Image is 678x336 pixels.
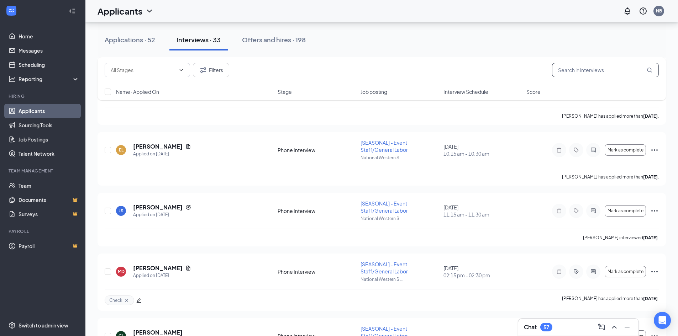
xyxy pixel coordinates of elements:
span: 11:15 am - 11:30 am [443,211,522,218]
span: Mark as complete [608,148,643,153]
b: [DATE] [643,296,658,301]
span: Score [526,88,541,95]
div: EL [119,147,123,153]
svg: Note [555,147,563,153]
svg: Minimize [623,323,631,331]
svg: ChevronDown [145,7,154,15]
div: Open Intercom Messenger [654,312,671,329]
svg: Document [185,265,191,271]
svg: MagnifyingGlass [647,67,652,73]
a: PayrollCrown [19,239,79,253]
div: Hiring [9,93,78,99]
a: Home [19,29,79,43]
p: National Western S ... [361,155,439,161]
p: [PERSON_NAME] has applied more than . [562,174,659,180]
svg: Tag [572,147,580,153]
a: Applicants [19,104,79,118]
a: Messages [19,43,79,58]
b: [DATE] [643,174,658,180]
div: Switch to admin view [19,322,68,329]
div: Offers and hires · 198 [242,35,306,44]
input: Search in interviews [552,63,659,77]
svg: Reapply [185,204,191,210]
a: Sourcing Tools [19,118,79,132]
span: Stage [278,88,292,95]
svg: Collapse [69,7,76,15]
span: Interview Schedule [443,88,488,95]
svg: ActiveTag [572,269,580,274]
svg: WorkstreamLogo [8,7,15,14]
span: [SEASONAL] - Event Staff/General Labor [361,139,408,153]
span: [SEASONAL] - Event Staff/General Labor [361,261,408,274]
div: [DATE] [443,143,522,157]
svg: ActiveChat [589,269,598,274]
div: Team Management [9,168,78,174]
span: [SEASONAL] - Event Staff/General Labor [361,200,408,214]
div: [DATE] [443,204,522,218]
button: Mark as complete [605,144,646,156]
b: [DATE] [643,235,658,240]
div: Reporting [19,75,80,82]
div: NB [656,8,662,14]
p: National Western S ... [361,215,439,222]
svg: Note [555,269,563,274]
svg: ActiveChat [589,208,598,214]
div: MD [118,268,125,274]
span: Check [109,297,122,303]
h3: Chat [524,323,537,331]
svg: Note [555,208,563,214]
button: ComposeMessage [596,321,607,333]
b: [DATE] [643,113,658,119]
a: Scheduling [19,58,79,72]
svg: Cross [124,298,130,303]
a: SurveysCrown [19,207,79,221]
svg: Filter [199,66,207,74]
svg: Tag [572,208,580,214]
svg: Ellipses [650,207,659,215]
svg: Ellipses [650,267,659,276]
a: Team [19,178,79,193]
svg: Ellipses [650,146,659,154]
div: Applications · 52 [105,35,155,44]
h5: [PERSON_NAME] [133,143,183,150]
svg: Settings [9,322,16,329]
svg: ChevronDown [178,67,184,73]
svg: ChevronUp [610,323,619,331]
h5: [PERSON_NAME] [133,264,183,272]
span: Mark as complete [608,208,643,213]
span: 10:15 am - 10:30 am [443,150,522,157]
input: All Stages [111,66,175,74]
h5: [PERSON_NAME] [133,203,183,211]
div: Phone Interview [278,268,356,275]
svg: ComposeMessage [597,323,606,331]
button: Mark as complete [605,205,646,217]
button: Mark as complete [605,266,646,277]
h1: Applicants [98,5,142,17]
span: 02:15 pm - 02:30 pm [443,272,522,279]
div: Phone Interview [278,207,356,214]
span: edit [136,298,141,303]
div: Payroll [9,228,78,234]
svg: Document [185,144,191,149]
p: [PERSON_NAME] has applied more than . [562,113,659,119]
svg: QuestionInfo [639,7,647,15]
div: JS [119,208,123,214]
a: Job Postings [19,132,79,146]
span: Mark as complete [608,269,643,274]
div: Interviews · 33 [177,35,221,44]
button: ChevronUp [609,321,620,333]
div: Applied on [DATE] [133,211,191,218]
button: Minimize [621,321,633,333]
p: National Western S ... [361,276,439,282]
span: Name · Applied On [116,88,159,95]
p: [PERSON_NAME] interviewed . [583,235,659,241]
p: [PERSON_NAME] has applied more than . [562,295,659,305]
div: 57 [543,324,549,330]
svg: Analysis [9,75,16,82]
span: Job posting [361,88,387,95]
a: Talent Network [19,146,79,161]
button: Filter Filters [193,63,229,77]
div: Phone Interview [278,146,356,154]
div: Applied on [DATE] [133,272,191,279]
svg: ActiveChat [589,147,598,153]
